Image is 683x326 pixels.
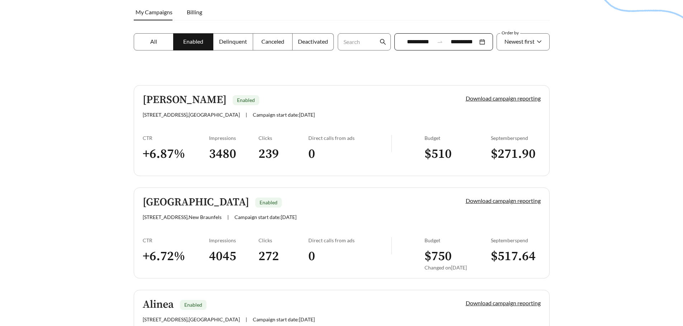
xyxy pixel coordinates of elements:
img: line [391,135,392,152]
h3: + 6.87 % [143,146,209,162]
div: CTR [143,237,209,243]
div: Impressions [209,135,259,141]
span: search [380,39,386,45]
span: My Campaigns [136,9,172,15]
h3: 0 [308,146,391,162]
h5: [GEOGRAPHIC_DATA] [143,196,249,208]
span: [STREET_ADDRESS] , [GEOGRAPHIC_DATA] [143,316,240,322]
a: [PERSON_NAME]Enabled[STREET_ADDRESS],[GEOGRAPHIC_DATA]|Campaign start date:[DATE]Download campaig... [134,85,550,176]
span: to [437,39,443,45]
span: [STREET_ADDRESS] , [GEOGRAPHIC_DATA] [143,112,240,118]
div: September spend [491,135,541,141]
span: Campaign start date: [DATE] [234,214,297,220]
h5: Alinea [143,299,174,311]
span: All [150,38,157,45]
h3: $ 750 [424,248,491,264]
div: September spend [491,237,541,243]
span: Enabled [183,38,203,45]
a: Download campaign reporting [466,197,541,204]
span: | [246,112,247,118]
h3: 4045 [209,248,259,264]
span: Enabled [184,302,202,308]
span: Billing [187,9,202,15]
div: Direct calls from ads [308,237,391,243]
a: Download campaign reporting [466,95,541,102]
a: Download campaign reporting [466,300,541,306]
h3: 272 [259,248,308,264]
h3: 239 [259,146,308,162]
img: line [391,237,392,254]
div: Budget [424,135,491,141]
h3: 3480 [209,146,259,162]
span: Newest first [504,38,535,45]
div: Direct calls from ads [308,135,391,141]
span: Campaign start date: [DATE] [253,316,315,322]
span: Delinquent [219,38,247,45]
span: Enabled [260,199,278,205]
div: CTR [143,135,209,141]
span: Deactivated [298,38,328,45]
span: swap-right [437,39,443,45]
span: Canceled [261,38,284,45]
span: | [246,316,247,322]
h3: $ 510 [424,146,491,162]
h3: + 6.72 % [143,248,209,264]
h3: $ 271.90 [491,146,541,162]
div: Clicks [259,237,308,243]
div: Clicks [259,135,308,141]
h3: $ 517.64 [491,248,541,264]
div: Impressions [209,237,259,243]
div: Budget [424,237,491,243]
span: Campaign start date: [DATE] [253,112,315,118]
span: Enabled [237,97,255,103]
h3: 0 [308,248,391,264]
span: [STREET_ADDRESS] , New Braunfels [143,214,222,220]
div: Changed on [DATE] [424,264,491,271]
span: | [227,214,229,220]
a: [GEOGRAPHIC_DATA]Enabled[STREET_ADDRESS],New Braunfels|Campaign start date:[DATE]Download campaig... [134,188,550,278]
h5: [PERSON_NAME] [143,94,227,106]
